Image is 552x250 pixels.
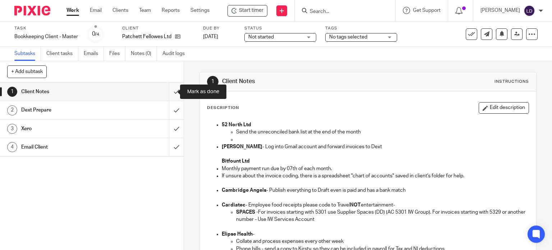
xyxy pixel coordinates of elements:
p: Send the unreconciled bank list at the end of the month [236,128,529,136]
h1: Dext Prepare [21,105,115,115]
strong: 52 North Ltd [222,122,251,127]
p: - [222,231,529,238]
p: - Employee food receipts please code to Travel entertainment- [222,201,529,209]
div: 0 [92,30,99,38]
label: Tags [325,26,397,31]
h1: Client Notes [21,86,115,97]
small: /4 [95,32,99,36]
a: Subtasks [14,47,41,61]
label: Client [122,26,194,31]
h1: Email Client [21,142,115,153]
a: Notes (0) [131,47,157,61]
div: Bookkeeping Client - Master [14,33,78,40]
span: [DATE] [203,34,218,39]
label: Status [244,26,316,31]
a: Emails [84,47,104,61]
a: Email [90,7,102,14]
p: For invoices starting with 5301 use Supplier Spaces (DD) (AC 5301 IW Group). For invoices startin... [236,209,529,223]
p: Monthly payment run due by 07th of each month. [222,165,529,172]
a: Client tasks [46,47,78,61]
strong: Elipse Health [222,232,253,237]
p: - Log into Gmail account and forward invoices to Dext [222,143,529,150]
p: - Publish everything to Draft even is paid and has a bank match [222,187,529,194]
h1: Client Notes [222,78,383,85]
span: Get Support [413,8,441,13]
span: No tags selected [329,35,367,40]
a: Team [139,7,151,14]
strong: NOT [350,203,361,208]
p: If unsure about the invoice coding, there is a spreadsheet "chart of accounts" saved in client's ... [222,172,529,179]
label: Due by [203,26,235,31]
strong: Cambridge Angels [222,188,266,193]
div: Patchett Fellowes Ltd - Bookkeeping Client - Master [227,5,267,17]
strong: [PERSON_NAME] [222,144,262,149]
strong: Cardiatec [222,203,245,208]
h1: Xero [21,123,115,134]
img: svg%3E [524,5,535,17]
p: Collate and process expenses every other week [236,238,529,245]
a: Audit logs [162,47,190,61]
div: 1 [7,87,17,97]
div: 3 [7,124,17,134]
a: Reports [162,7,180,14]
a: Work [66,7,79,14]
button: + Add subtask [7,65,47,78]
div: 1 [207,76,218,87]
input: Search [309,9,374,15]
span: Start timer [239,7,263,14]
label: Task [14,26,78,31]
p: Patchett Fellowes Ltd [122,33,171,40]
a: Settings [190,7,210,14]
div: 4 [7,142,17,152]
p: [PERSON_NAME] [480,7,520,14]
img: Pixie [14,6,50,15]
span: Not started [248,35,274,40]
a: Clients [112,7,128,14]
button: Edit description [479,102,529,114]
p: Description [207,105,239,111]
a: Files [109,47,125,61]
div: 2 [7,105,17,115]
strong: SPACES - [236,210,258,215]
strong: Bitfount Ltd [222,159,250,164]
div: Instructions [494,79,529,85]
